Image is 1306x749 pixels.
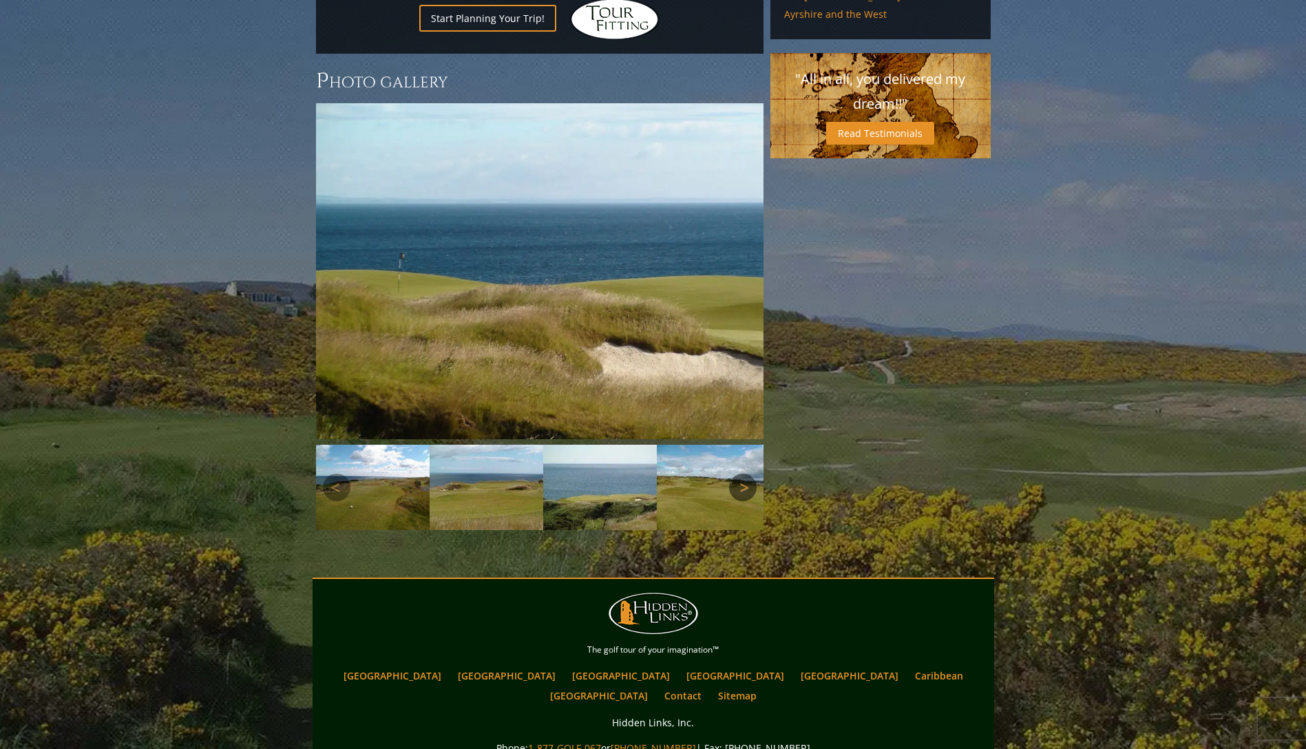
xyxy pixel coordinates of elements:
[794,666,905,686] a: [GEOGRAPHIC_DATA]
[908,666,970,686] a: Caribbean
[419,5,556,32] a: Start Planning Your Trip!
[316,642,991,657] p: The golf tour of your imagination™
[711,686,763,706] a: Sitemap
[680,666,791,686] a: [GEOGRAPHIC_DATA]
[784,8,977,21] a: Ayrshire and the West
[337,666,448,686] a: [GEOGRAPHIC_DATA]
[543,686,655,706] a: [GEOGRAPHIC_DATA]
[565,666,677,686] a: [GEOGRAPHIC_DATA]
[784,67,977,116] p: "All in all, you delivered my dream!!"
[729,474,757,501] a: Next
[826,122,934,145] a: Read Testimonials
[323,474,350,501] a: Previous
[316,67,763,95] h3: Photo Gallery
[451,666,562,686] a: [GEOGRAPHIC_DATA]
[657,686,708,706] a: Contact
[316,714,991,731] p: Hidden Links, Inc.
